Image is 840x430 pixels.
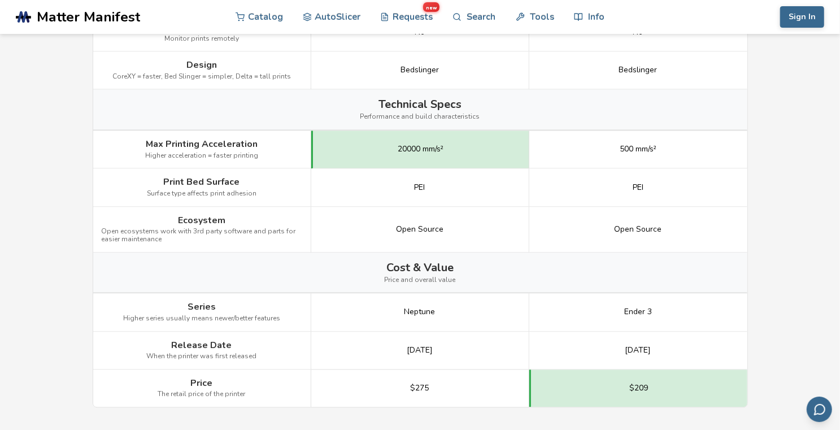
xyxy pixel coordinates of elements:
span: Cost & Value [386,261,454,274]
span: 20000 mm/s² [398,145,443,154]
span: Price and overall value [385,276,456,284]
span: PEI [633,183,643,192]
span: Monitor prints remotely [164,35,239,43]
span: Ecosystem [178,215,225,225]
button: Send feedback via email [807,397,832,422]
span: Surface type affects print adhesion [147,190,256,198]
span: [DATE] [407,346,433,355]
span: Bedslinger [619,66,658,75]
span: The retail price of the printer [158,390,246,398]
span: Performance and build characteristics [360,113,480,121]
span: Open ecosystems work with 3rd party software and parts for easier maintenance [102,228,302,244]
span: Series [188,302,216,312]
span: When the printer was first released [147,353,257,360]
span: Bedslinger [401,66,439,75]
span: PEI [415,183,425,192]
span: No [633,28,643,37]
span: Higher series usually means newer/better features [123,315,280,323]
span: Price [191,378,213,388]
span: Higher acceleration = faster printing [145,152,258,160]
span: Max Printing Acceleration [146,139,258,149]
span: Design [186,60,217,70]
span: Ender 3 [624,307,652,316]
button: Sign In [780,6,824,28]
span: Open Source [396,225,443,234]
span: Matter Manifest [37,9,140,25]
span: No [415,28,425,37]
span: $209 [630,384,649,393]
span: Print Bed Surface [164,177,240,187]
span: CoreXY = faster, Bed Slinger = simpler, Delta = tall prints [112,73,291,81]
span: Open Source [615,225,662,234]
span: 500 mm/s² [620,145,656,154]
span: Release Date [172,340,232,350]
span: Neptune [404,307,436,316]
span: [DATE] [625,346,651,355]
span: Technical Specs [378,98,462,111]
span: $275 [411,384,429,393]
span: new [423,2,439,12]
